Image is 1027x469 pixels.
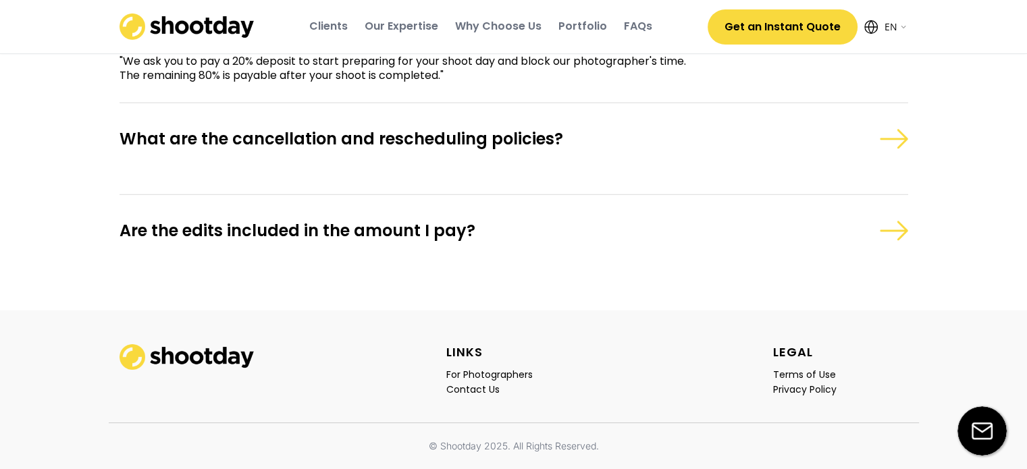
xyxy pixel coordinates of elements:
[446,344,483,360] div: LINKS
[120,128,790,149] div: What are the cancellation and rescheduling policies?
[879,129,908,149] img: Group_96%402x%5B1%5D.png
[309,19,348,34] div: Clients
[624,19,652,34] div: FAQs
[773,368,836,381] div: Terms of Use
[446,383,500,395] div: Contact Us
[773,344,813,360] div: LEGAL
[773,383,837,395] div: Privacy Policy
[365,19,438,34] div: Our Expertise
[429,439,599,453] div: © Shootday 2025. All Rights Reserved.
[879,221,908,241] img: Group_96%402x%5B1%5D.png
[120,55,878,83] div: "We ask you to pay a 20% deposit to start preparing for your shoot day and block our photographer...
[708,9,858,45] button: Get an Instant Quote
[455,19,542,34] div: Why Choose Us
[957,406,1007,456] img: email-icon%20%281%29.svg
[864,20,878,34] img: Icon%20feather-globe%20%281%29.svg
[120,13,255,40] img: shootday_logo.png
[558,19,607,34] div: Portfolio
[120,344,255,369] img: shootday_logo.png
[446,368,533,381] div: For Photographers
[120,220,790,241] div: Are the edits included in the amount I pay?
